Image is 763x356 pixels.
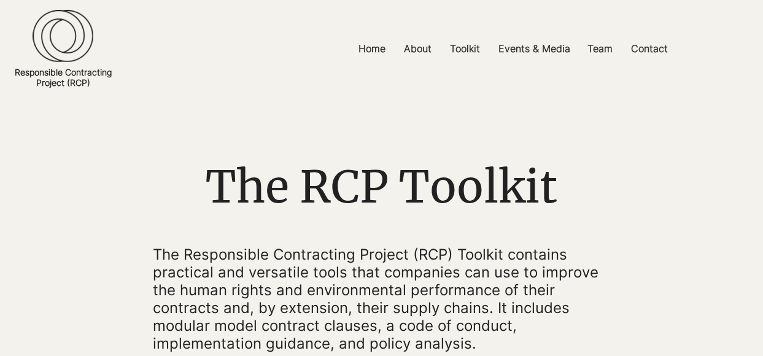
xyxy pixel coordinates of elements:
a: Team [578,35,622,63]
span: The RCP Toolkit [206,159,557,215]
a: Contact [622,35,677,63]
p: Toolkit [444,35,486,63]
a: Responsible ContractingProject (RCP) [15,67,112,88]
span: The Responsible Contracting Project (RCP) Toolkit contains practical and versatile tools that com... [153,246,598,352]
a: Toolkit [441,35,489,63]
p: Events & Media [492,35,576,63]
p: About [398,35,438,63]
p: Team [581,35,619,63]
p: Contact [625,35,674,63]
a: Events & Media [489,35,578,63]
nav: Site [263,35,763,63]
a: About [395,35,441,63]
p: Home [352,35,392,63]
a: Home [349,35,395,63]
